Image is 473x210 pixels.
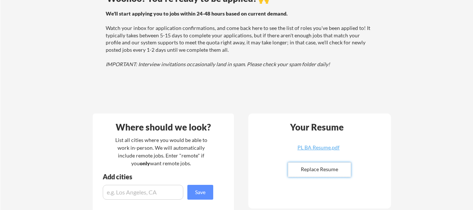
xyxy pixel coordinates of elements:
div: PL BA Resume.pdf [275,145,363,150]
input: e.g. Los Angeles, CA [103,185,183,200]
div: Where should we look? [95,123,232,132]
button: Save [187,185,213,200]
a: PL BA Resume.pdf [275,145,363,156]
strong: We'll start applying you to jobs within 24-48 hours based on current demand. [106,10,287,17]
div: Watch your inbox for application confirmations, and come back here to see the list of roles you'v... [106,10,372,68]
div: List all cities where you would be able to work in-person. We will automatically include remote j... [110,136,212,167]
div: Your Resume [280,123,354,132]
strong: only [140,160,150,166]
em: IMPORTANT: Interview invitations occasionally land in spam. Please check your spam folder daily! [106,61,330,67]
div: Add cities [103,173,215,180]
